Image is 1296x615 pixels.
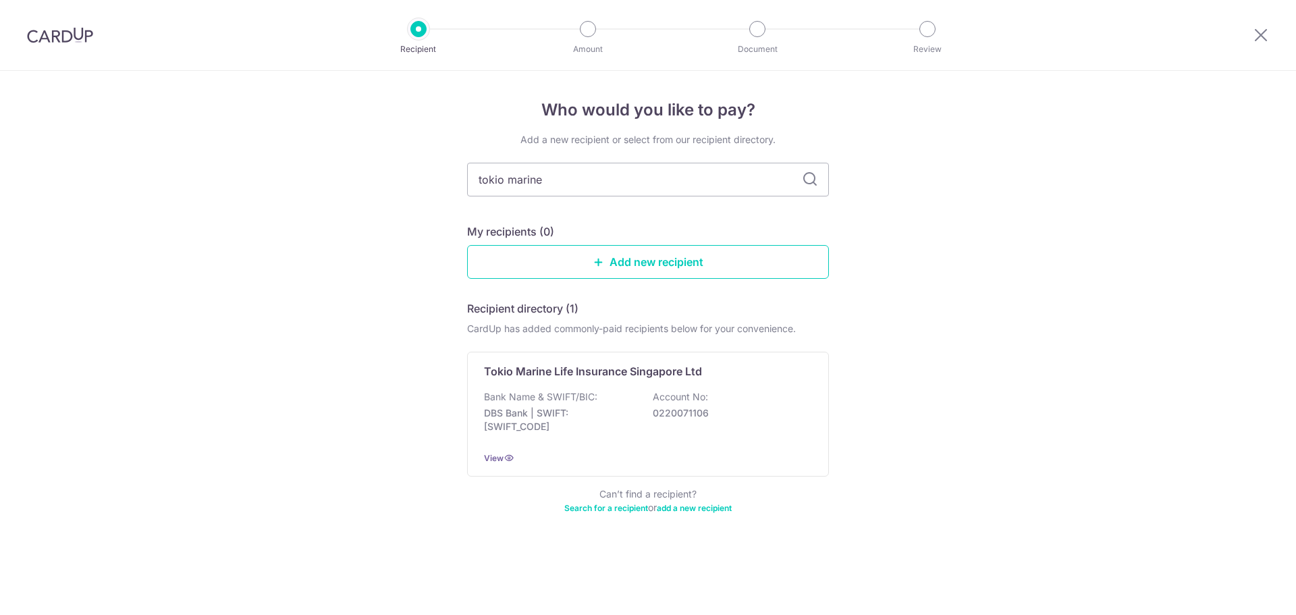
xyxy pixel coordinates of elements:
[467,245,829,279] a: Add new recipient
[1210,574,1282,608] iframe: Opens a widget where you can find more information
[484,390,597,404] p: Bank Name & SWIFT/BIC:
[653,390,708,404] p: Account No:
[467,300,578,317] h5: Recipient directory (1)
[484,363,702,379] p: Tokio Marine Life Insurance Singapore Ltd
[484,406,635,433] p: DBS Bank | SWIFT: [SWIFT_CODE]
[467,133,829,146] div: Add a new recipient or select from our recipient directory.
[564,503,648,513] a: Search for a recipient
[369,43,468,56] p: Recipient
[653,406,804,420] p: 0220071106
[467,322,829,336] div: CardUp has added commonly-paid recipients below for your convenience.
[467,163,829,196] input: Search for any recipient here
[484,453,504,463] a: View
[467,223,554,240] h5: My recipients (0)
[467,487,829,514] div: Can’t find a recipient? or
[657,503,732,513] a: add a new recipient
[538,43,638,56] p: Amount
[707,43,807,56] p: Document
[878,43,977,56] p: Review
[27,27,93,43] img: CardUp
[467,98,829,122] h4: Who would you like to pay?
